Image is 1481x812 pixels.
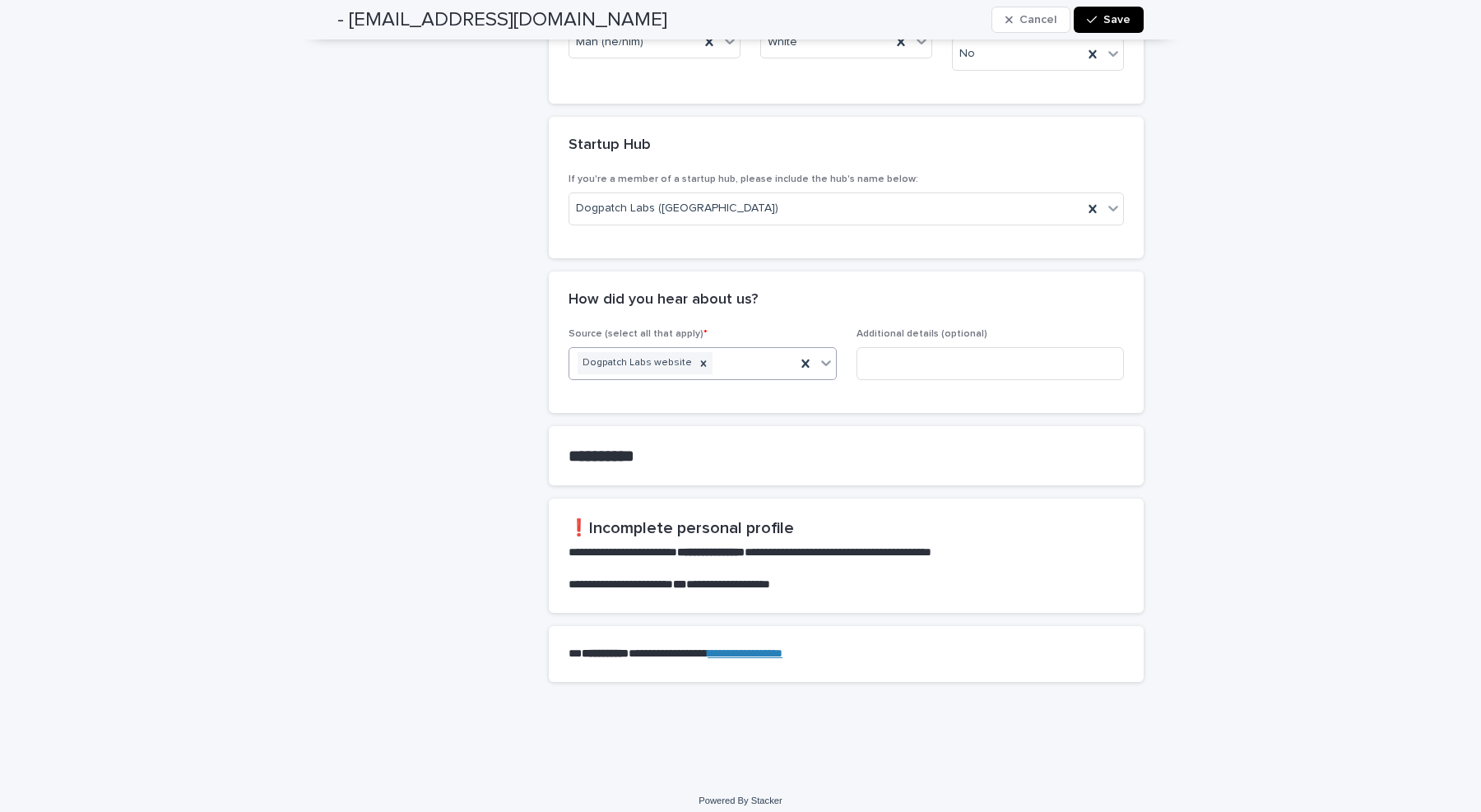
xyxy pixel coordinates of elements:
[991,7,1070,33] button: Cancel
[959,45,975,63] span: No
[337,8,667,32] h2: - [EMAIL_ADDRESS][DOMAIN_NAME]
[1019,14,1056,26] span: Cancel
[569,518,1124,538] h2: ❗Incomplete personal profile
[768,34,797,51] span: White
[699,796,782,805] a: Powered By Stacker
[569,174,918,184] span: If you're a member of a startup hub, please include the hub's name below:
[578,352,694,374] div: Dogpatch Labs website
[576,200,778,217] span: Dogpatch Labs ([GEOGRAPHIC_DATA])
[569,291,758,309] h2: How did you hear about us?
[1103,14,1130,26] span: Save
[1074,7,1144,33] button: Save
[569,137,651,155] h2: Startup Hub
[576,34,643,51] span: Man (he/him)
[569,329,708,339] span: Source (select all that apply)
[857,329,987,339] span: Additional details (optional)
